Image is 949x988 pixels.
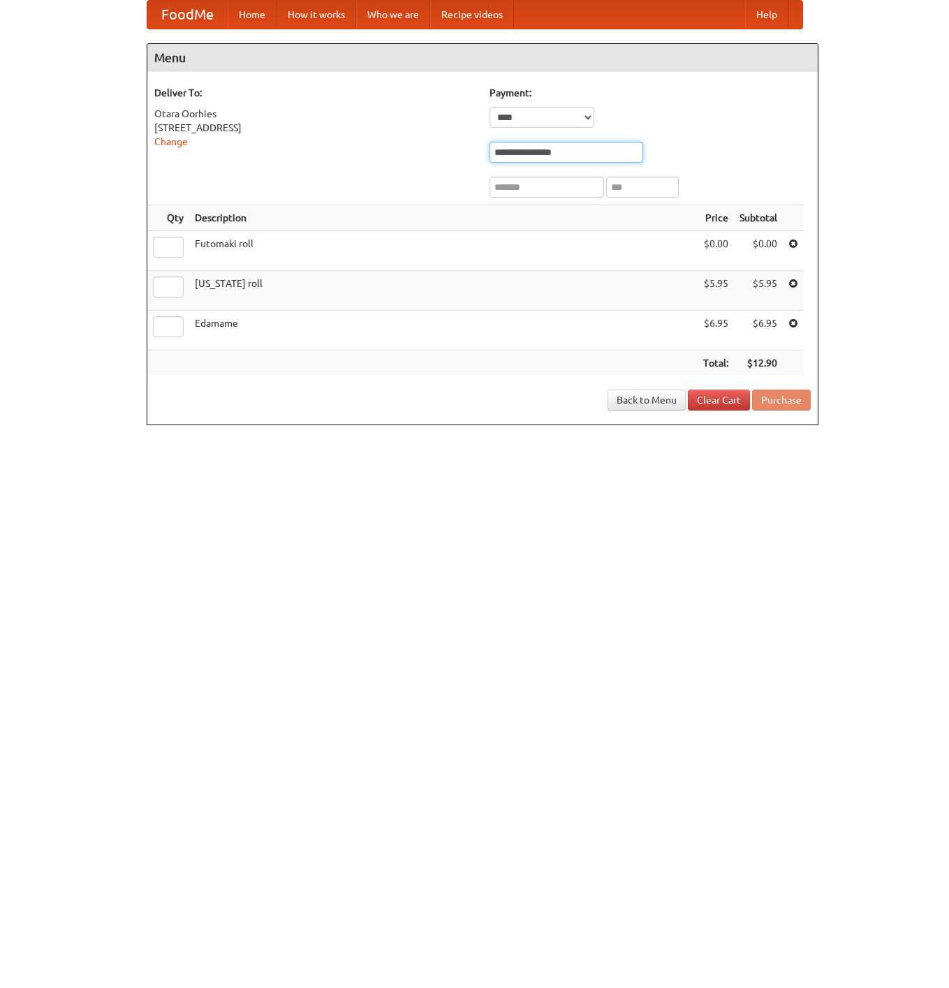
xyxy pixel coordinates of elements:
td: $0.00 [698,231,734,271]
a: Change [154,136,188,147]
td: $5.95 [698,271,734,311]
h5: Payment: [490,86,811,100]
td: $6.95 [734,311,783,351]
th: $12.90 [734,351,783,376]
th: Qty [147,205,189,231]
a: Clear Cart [688,390,750,411]
td: $6.95 [698,311,734,351]
h5: Deliver To: [154,86,476,100]
div: Otara Oorhies [154,107,476,121]
h4: Menu [147,44,818,72]
a: Back to Menu [608,390,686,411]
td: Futomaki roll [189,231,698,271]
div: [STREET_ADDRESS] [154,121,476,135]
button: Purchase [752,390,811,411]
th: Description [189,205,698,231]
a: Recipe videos [430,1,514,29]
td: [US_STATE] roll [189,271,698,311]
a: Home [228,1,277,29]
a: Help [745,1,788,29]
td: Edamame [189,311,698,351]
td: $5.95 [734,271,783,311]
th: Total: [698,351,734,376]
td: $0.00 [734,231,783,271]
th: Subtotal [734,205,783,231]
th: Price [698,205,734,231]
a: Who we are [356,1,430,29]
a: FoodMe [147,1,228,29]
a: How it works [277,1,356,29]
